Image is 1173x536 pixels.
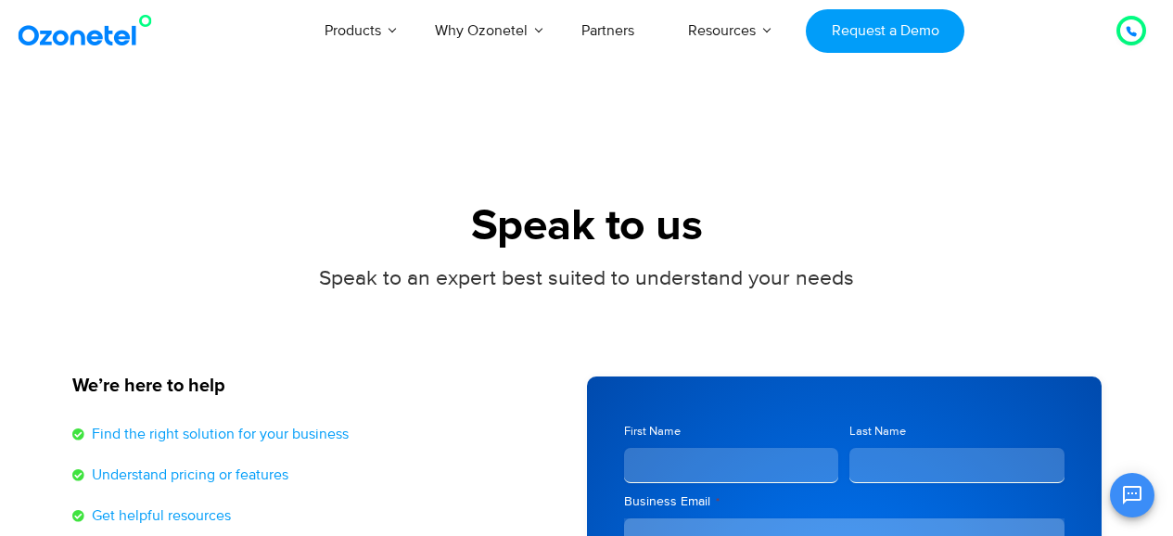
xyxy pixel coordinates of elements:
label: First Name [624,423,839,440]
label: Business Email [624,492,1065,511]
span: Understand pricing or features [87,464,288,486]
h5: We’re here to help [72,376,568,395]
span: Speak to an expert best suited to understand your needs [319,265,854,291]
h1: Speak to us [72,201,1102,252]
span: Find the right solution for your business [87,423,349,445]
span: Get helpful resources [87,504,231,527]
button: Open chat [1110,473,1154,517]
label: Last Name [849,423,1065,440]
a: Request a Demo [806,9,964,53]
